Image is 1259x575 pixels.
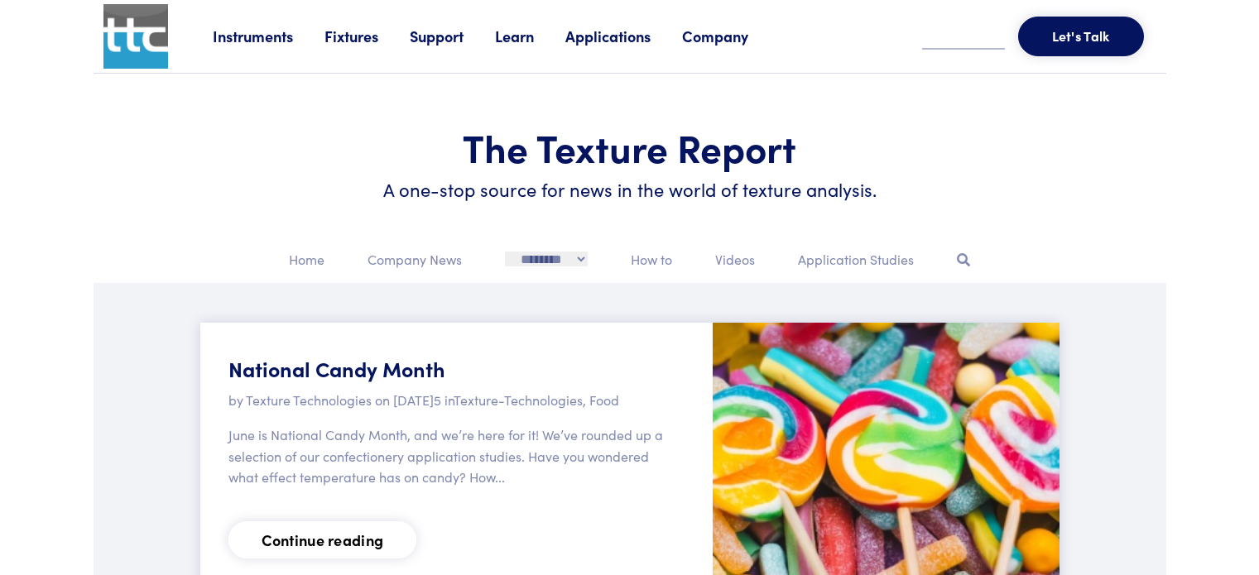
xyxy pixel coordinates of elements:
p: June is National Candy Month, and we’re here for it! We’ve rounded up a selection of our confecti... [228,424,666,488]
a: Fixtures [324,26,410,46]
span: Texture-Technologies, Food [454,391,619,409]
p: Company News [368,249,462,271]
a: Company [682,26,780,46]
a: Support [410,26,495,46]
h6: A one-stop source for news in the world of texture analysis. [133,177,1127,203]
button: Let's Talk [1018,17,1144,56]
p: How to [631,249,672,271]
p: Home [289,249,324,271]
p: by Texture Technologies on [DATE]5 in [228,390,666,411]
a: Continue reading [228,521,417,558]
a: Applications [565,26,682,46]
p: Videos [715,249,755,271]
p: Application Studies [798,249,914,271]
h5: National Candy Month [228,354,666,383]
h1: The Texture Report [133,123,1127,171]
img: ttc_logo_1x1_v1.0.png [103,4,168,69]
a: Instruments [213,26,324,46]
a: Learn [495,26,565,46]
